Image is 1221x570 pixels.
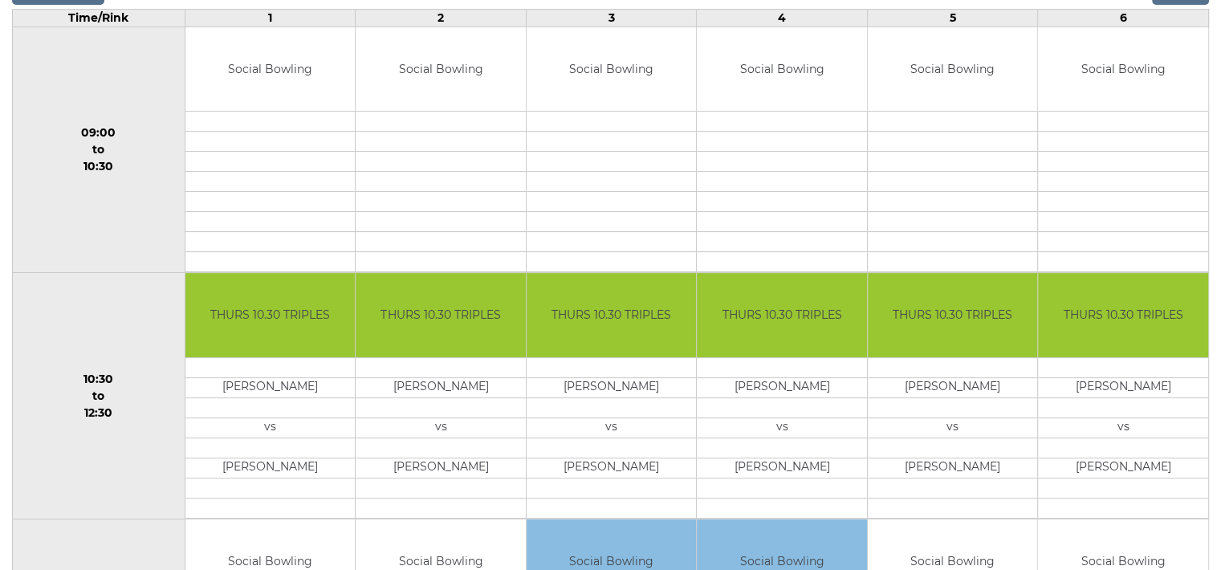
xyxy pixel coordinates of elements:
td: 4 [697,9,868,26]
td: 10:30 to 12:30 [13,273,185,519]
td: Social Bowling [185,27,356,112]
td: vs [356,417,526,438]
td: [PERSON_NAME] [1038,458,1208,478]
td: [PERSON_NAME] [527,458,697,478]
td: Social Bowling [356,27,526,112]
td: THURS 10.30 TRIPLES [185,273,356,357]
td: 5 [867,9,1038,26]
td: Social Bowling [697,27,867,112]
td: Social Bowling [527,27,697,112]
td: 09:00 to 10:30 [13,26,185,273]
td: vs [185,417,356,438]
td: [PERSON_NAME] [356,458,526,478]
td: vs [868,417,1038,438]
td: [PERSON_NAME] [697,458,867,478]
td: THURS 10.30 TRIPLES [868,273,1038,357]
td: [PERSON_NAME] [1038,377,1208,397]
td: THURS 10.30 TRIPLES [697,273,867,357]
td: THURS 10.30 TRIPLES [1038,273,1208,357]
td: [PERSON_NAME] [868,377,1038,397]
td: 2 [356,9,527,26]
td: [PERSON_NAME] [527,377,697,397]
td: Time/Rink [13,9,185,26]
td: [PERSON_NAME] [697,377,867,397]
td: [PERSON_NAME] [868,458,1038,478]
td: 1 [185,9,356,26]
td: [PERSON_NAME] [356,377,526,397]
td: vs [697,417,867,438]
td: vs [1038,417,1208,438]
td: Social Bowling [868,27,1038,112]
td: 6 [1038,9,1209,26]
td: THURS 10.30 TRIPLES [527,273,697,357]
td: vs [527,417,697,438]
td: THURS 10.30 TRIPLES [356,273,526,357]
td: 3 [526,9,697,26]
td: [PERSON_NAME] [185,458,356,478]
td: [PERSON_NAME] [185,377,356,397]
td: Social Bowling [1038,27,1208,112]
